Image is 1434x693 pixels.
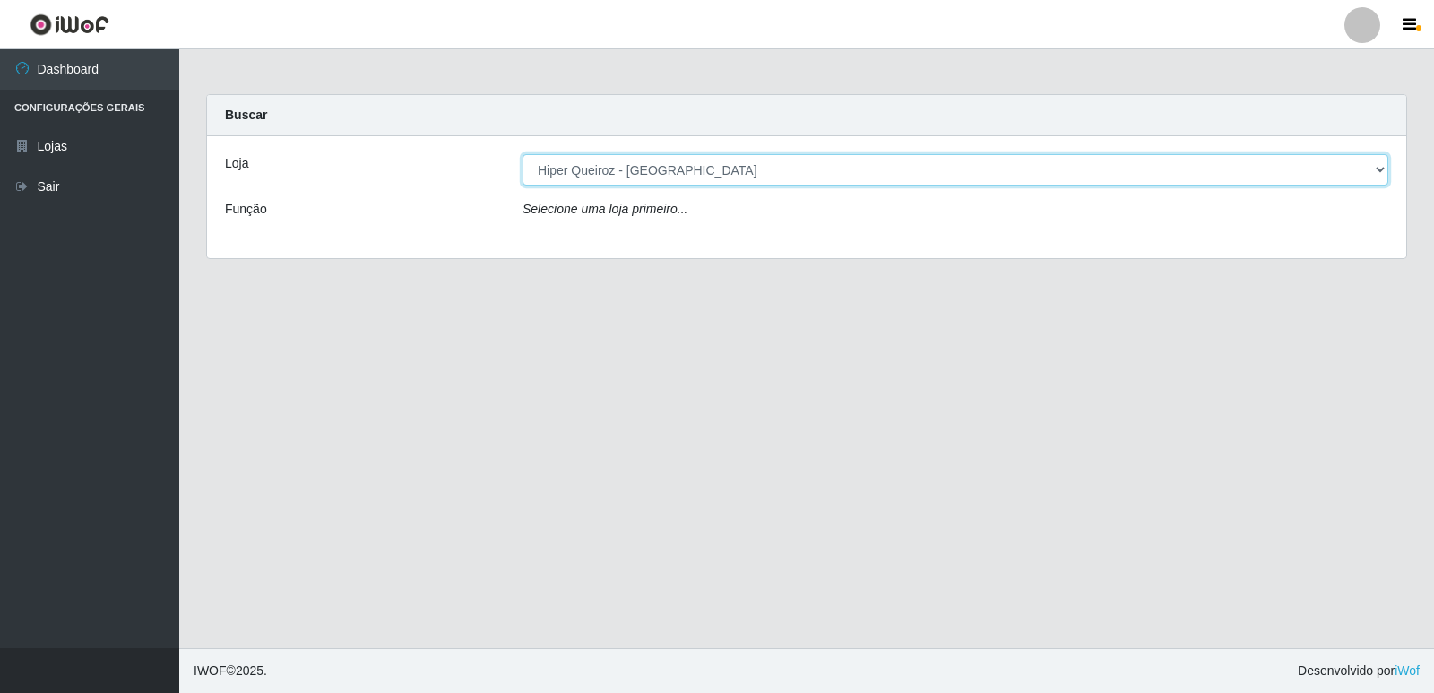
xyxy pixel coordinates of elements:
[1298,662,1420,680] span: Desenvolvido por
[30,13,109,36] img: CoreUI Logo
[225,108,267,122] strong: Buscar
[1395,663,1420,678] a: iWof
[194,662,267,680] span: © 2025 .
[523,202,687,216] i: Selecione uma loja primeiro...
[194,663,227,678] span: IWOF
[225,200,267,219] label: Função
[225,154,248,173] label: Loja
